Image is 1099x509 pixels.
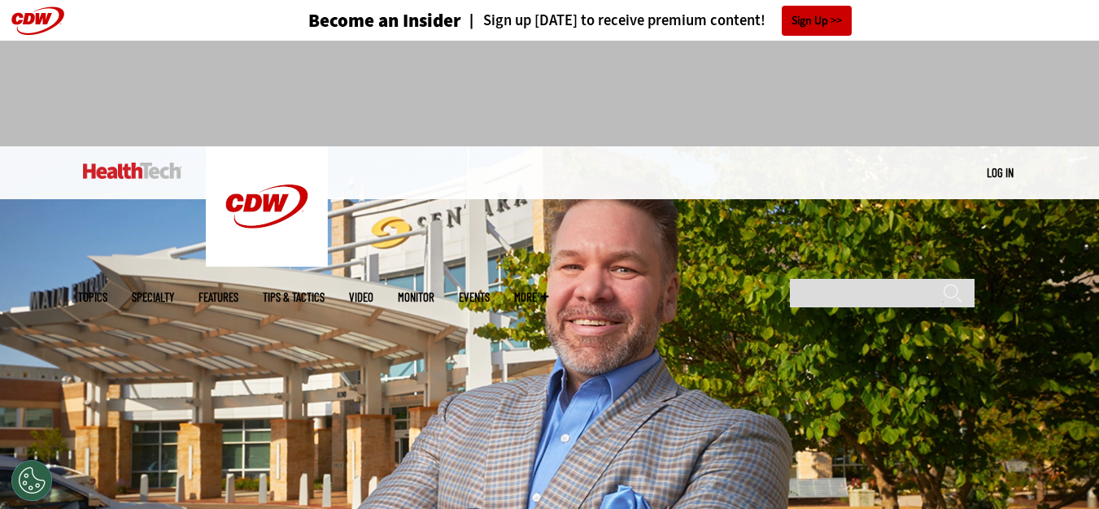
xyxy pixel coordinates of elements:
[254,57,846,130] iframe: advertisement
[514,291,548,303] span: More
[78,291,107,303] span: Topics
[206,254,328,271] a: CDW
[247,11,461,30] a: Become an Insider
[308,11,461,30] h3: Become an Insider
[11,460,52,501] button: Open Preferences
[459,291,490,303] a: Events
[198,291,238,303] a: Features
[263,291,325,303] a: Tips & Tactics
[987,164,1014,181] div: User menu
[782,6,852,36] a: Sign Up
[206,146,328,267] img: Home
[398,291,434,303] a: MonITor
[349,291,373,303] a: Video
[132,291,174,303] span: Specialty
[987,165,1014,180] a: Log in
[83,163,181,179] img: Home
[461,13,765,28] a: Sign up [DATE] to receive premium content!
[11,460,52,501] div: Cookies Settings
